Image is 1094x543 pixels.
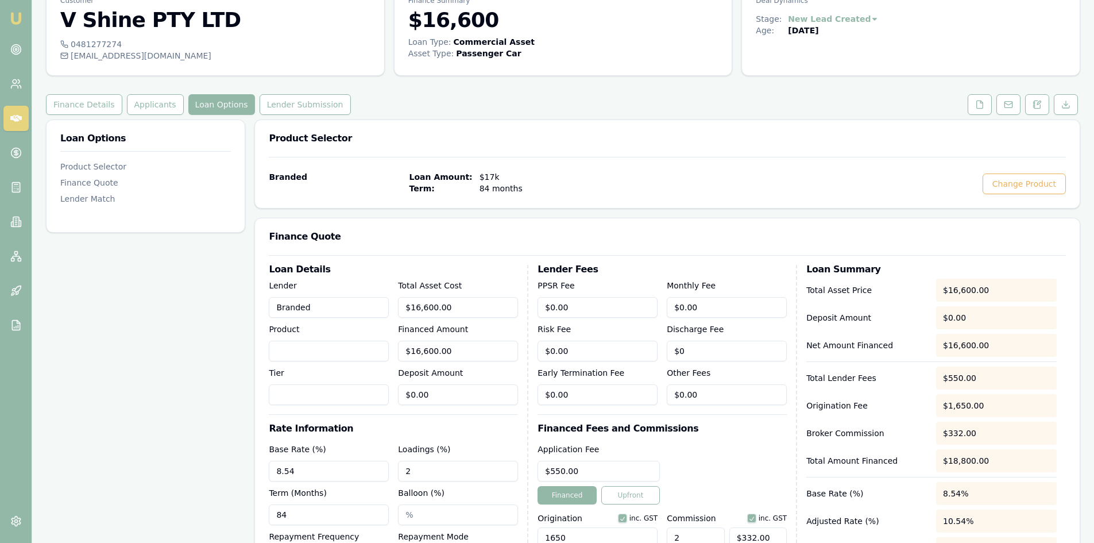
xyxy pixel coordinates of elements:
h3: Loan Options [60,134,231,143]
div: $18,800.00 [936,449,1057,472]
a: Lender Submission [257,94,353,115]
h3: Lender Fees [538,265,787,274]
label: Discharge Fee [667,325,724,334]
input: $ [667,341,787,361]
span: Term: [409,183,473,194]
label: Tier [269,368,284,378]
img: emu-icon-u.png [9,11,23,25]
div: Lender Match [60,193,231,205]
label: Financed Amount [398,325,468,334]
label: Risk Fee [538,325,571,334]
h3: Finance Quote [269,232,1066,241]
p: Origination Fee [806,400,927,411]
input: $ [398,384,518,405]
input: % [398,505,518,525]
label: Early Termination Fee [538,368,624,378]
button: Financed [538,486,596,505]
button: New Lead Created [788,13,879,25]
span: Loan Amount: [409,171,473,183]
label: Repayment Mode [398,532,469,541]
a: Loan Options [186,94,257,115]
h3: V Shine PTY LTD [60,9,370,32]
div: $0.00 [936,306,1057,329]
div: 0481277274 [60,38,370,50]
div: Commercial Asset [454,36,535,48]
span: $17k [480,171,545,183]
label: Base Rate (%) [269,445,326,454]
label: Term (Months) [269,488,326,498]
p: Net Amount Financed [806,340,927,351]
p: Adjusted Rate (%) [806,515,927,527]
input: $ [538,341,658,361]
div: $16,600.00 [936,334,1057,357]
button: Upfront [601,486,660,505]
label: Other Fees [667,368,710,378]
div: $550.00 [936,367,1057,390]
h3: Rate Information [269,424,518,433]
div: 10.54% [936,510,1057,533]
label: Loadings (%) [398,445,450,454]
input: $ [398,341,518,361]
label: Balloon (%) [398,488,444,498]
div: 8.54% [936,482,1057,505]
a: Applicants [125,94,186,115]
button: Lender Submission [260,94,351,115]
div: $1,650.00 [936,394,1057,417]
label: Application Fee [538,445,599,454]
div: [EMAIL_ADDRESS][DOMAIN_NAME] [60,50,370,61]
div: Product Selector [60,161,231,172]
div: Loan Type: [408,36,451,48]
p: Total Asset Price [806,284,927,296]
input: $ [538,297,658,318]
div: Stage: [756,13,788,25]
label: Lender [269,281,296,290]
input: % [398,461,518,482]
div: $16,600.00 [936,279,1057,302]
input: $ [667,297,787,318]
label: Total Asset Cost [398,281,462,290]
div: $332.00 [936,422,1057,445]
div: Passenger Car [456,48,521,59]
input: $ [538,461,660,482]
a: Finance Details [46,94,125,115]
div: [DATE] [788,25,818,36]
button: Applicants [127,94,184,115]
span: Branded [269,171,307,183]
label: Monthly Fee [667,281,716,290]
div: Finance Quote [60,177,231,188]
h3: Loan Summary [806,265,1057,274]
p: Total Amount Financed [806,455,927,467]
label: Deposit Amount [398,368,463,378]
input: % [269,461,389,482]
button: Finance Details [46,94,122,115]
div: Asset Type : [408,48,454,59]
input: $ [667,384,787,405]
span: 84 months [480,183,545,194]
label: Product [269,325,299,334]
div: inc. GST [618,514,658,523]
div: Age: [756,25,788,36]
label: Repayment Frequency [269,532,359,541]
h3: Loan Details [269,265,518,274]
p: Total Lender Fees [806,372,927,384]
p: Base Rate (%) [806,488,927,499]
h3: Product Selector [269,134,1066,143]
input: $ [538,384,658,405]
h3: $16,600 [408,9,718,32]
p: Deposit Amount [806,312,927,324]
label: Commission [667,514,716,522]
label: PPSR Fee [538,281,574,290]
p: Broker Commission [806,428,927,439]
h3: Financed Fees and Commissions [538,424,787,433]
label: Origination [538,514,582,522]
input: $ [398,297,518,318]
div: inc. GST [747,514,787,523]
button: Change Product [983,174,1066,194]
button: Loan Options [188,94,255,115]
